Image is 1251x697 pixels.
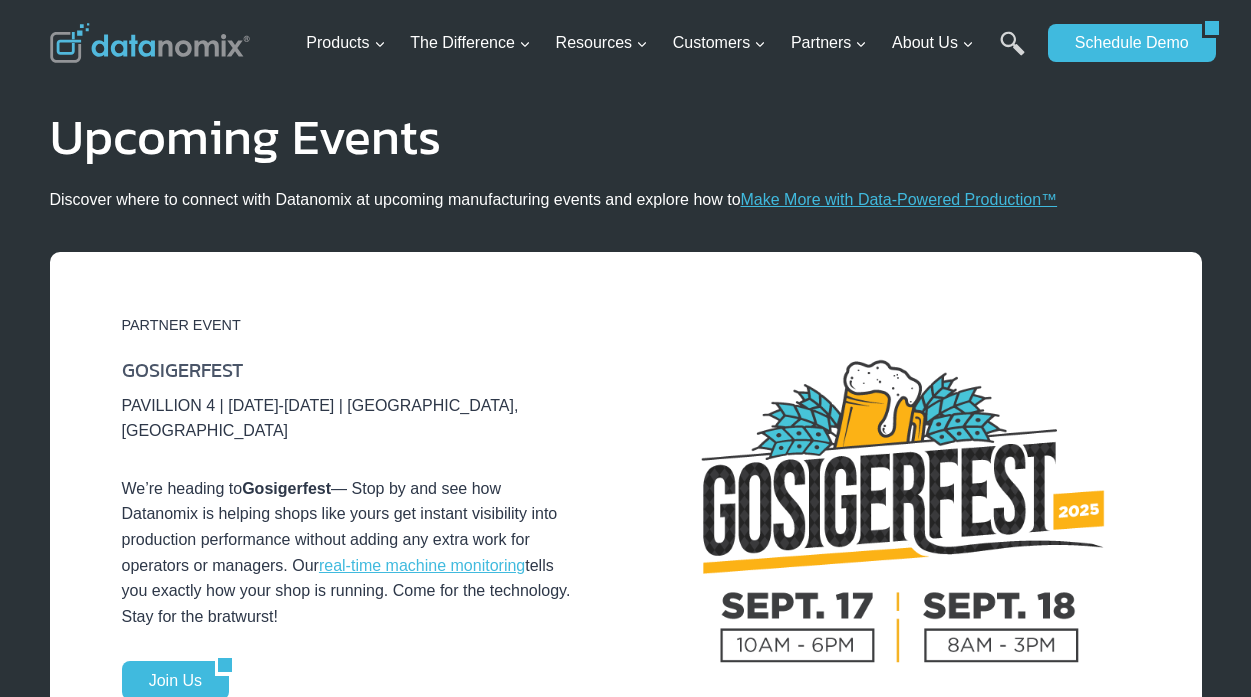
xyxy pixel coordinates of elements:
[306,30,385,56] span: Products
[556,30,648,56] span: Resources
[673,30,766,56] span: Customers
[892,30,974,56] span: About Us
[410,30,531,56] span: The Difference
[122,393,578,444] p: PAVILLION 4 | [DATE]-[DATE] | [GEOGRAPHIC_DATA], [GEOGRAPHIC_DATA]
[1048,24,1202,62] a: Schedule Demo
[319,557,525,574] a: real-time machine monitoring
[298,11,1038,76] nav: Primary Navigation
[122,476,578,630] p: We’re heading to — Stop by and see how Datanomix is helping shops like yours get instant visibili...
[741,191,1058,208] a: Make More with Data-Powered Production™
[50,112,1202,162] h1: Upcoming Events
[242,480,331,497] strong: Gosigerfest
[1000,31,1025,76] a: Search
[122,357,578,383] h6: GOSIGERFEST
[50,23,250,63] img: Datanomix
[50,187,1202,213] p: Discover where to connect with Datanomix at upcoming manufacturing events and explore how to
[791,30,867,56] span: Partners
